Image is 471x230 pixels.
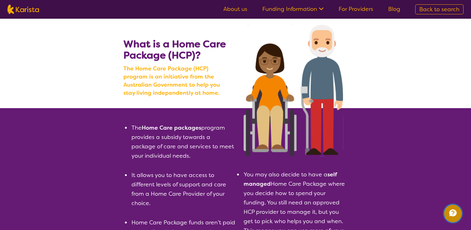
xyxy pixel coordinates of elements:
b: What is a Home Care Package (HCP)? [123,37,226,62]
b: The Home Care Package (HCP) program is an initiative from the Australian Government to help you s... [123,65,232,97]
b: Home Care packages [142,124,201,132]
img: Karista logo [7,5,39,14]
span: Back to search [419,6,459,13]
a: Funding Information [262,5,324,13]
a: Blog [388,5,400,13]
a: About us [223,5,247,13]
li: It allows you to have access to different levels of support and care from a Home Care Provider of... [131,170,235,208]
button: Channel Menu [444,205,462,222]
a: Back to search [415,4,464,14]
img: Search NDIS services with Karista [244,25,343,156]
a: For Providers [339,5,373,13]
li: The program provides a subsidy towards a package of care and services to meet your individual needs. [131,123,235,161]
